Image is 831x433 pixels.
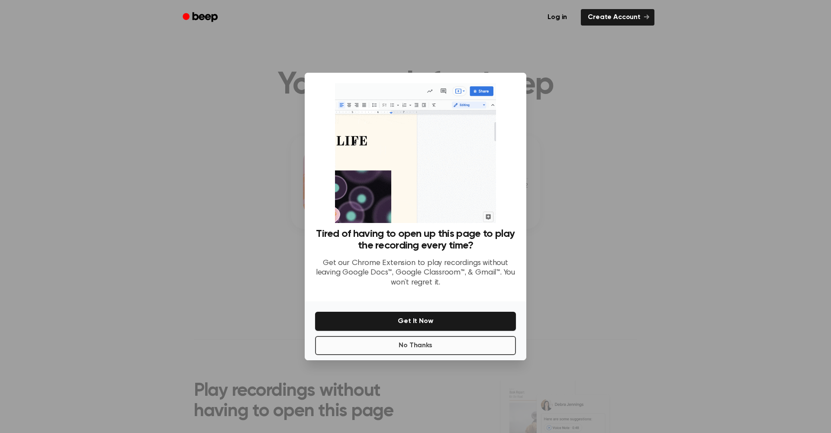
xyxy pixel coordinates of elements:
button: No Thanks [315,336,516,355]
img: Beep extension in action [335,83,496,223]
button: Get It Now [315,312,516,331]
a: Create Account [581,9,654,26]
a: Log in [539,7,576,27]
a: Beep [177,9,225,26]
p: Get our Chrome Extension to play recordings without leaving Google Docs™, Google Classroom™, & Gm... [315,259,516,288]
h3: Tired of having to open up this page to play the recording every time? [315,228,516,252]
